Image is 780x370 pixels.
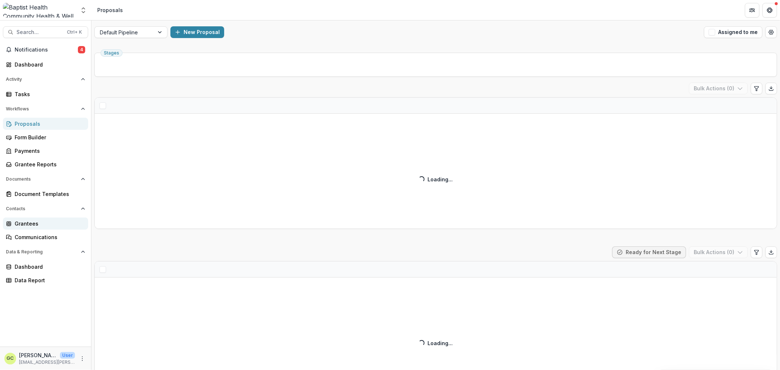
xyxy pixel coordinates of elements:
button: Search... [3,26,88,38]
a: Dashboard [3,58,88,71]
button: Partners [745,3,760,18]
button: Open Contacts [3,203,88,215]
div: Document Templates [15,190,82,198]
p: [EMAIL_ADDRESS][PERSON_NAME][DOMAIN_NAME] [19,359,75,366]
nav: breadcrumb [94,5,126,15]
p: [PERSON_NAME] [19,351,57,359]
div: Glenwood Charles [7,356,14,361]
a: Document Templates [3,188,88,200]
button: New Proposal [170,26,224,38]
span: Workflows [6,106,78,112]
a: Tasks [3,88,88,100]
div: Ctrl + K [65,28,83,36]
button: Open Workflows [3,103,88,115]
button: Get Help [762,3,777,18]
div: Tasks [15,90,82,98]
a: Proposals [3,118,88,130]
a: Form Builder [3,131,88,143]
a: Grantee Reports [3,158,88,170]
button: Open Documents [3,173,88,185]
div: Grantees [15,220,82,227]
span: Contacts [6,206,78,211]
div: Proposals [15,120,82,128]
button: Open table manager [765,26,777,38]
a: Communications [3,231,88,243]
div: Dashboard [15,263,82,271]
span: 4 [78,46,85,53]
span: Notifications [15,47,78,53]
span: Search... [16,29,63,35]
img: Baptist Health Community Health & Well Being logo [3,3,75,18]
p: User [60,352,75,359]
a: Grantees [3,218,88,230]
div: Form Builder [15,133,82,141]
button: Open Data & Reporting [3,246,88,258]
div: Dashboard [15,61,82,68]
div: Data Report [15,276,82,284]
button: Notifications4 [3,44,88,56]
span: Activity [6,77,78,82]
div: Payments [15,147,82,155]
button: Open Activity [3,73,88,85]
a: Dashboard [3,261,88,273]
a: Payments [3,145,88,157]
button: Open entity switcher [78,3,88,18]
span: Documents [6,177,78,182]
div: Grantee Reports [15,161,82,168]
div: Proposals [97,6,123,14]
span: Data & Reporting [6,249,78,254]
button: Assigned to me [704,26,762,38]
a: Data Report [3,274,88,286]
button: More [78,354,87,363]
span: Stages [104,50,119,56]
div: Communications [15,233,82,241]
